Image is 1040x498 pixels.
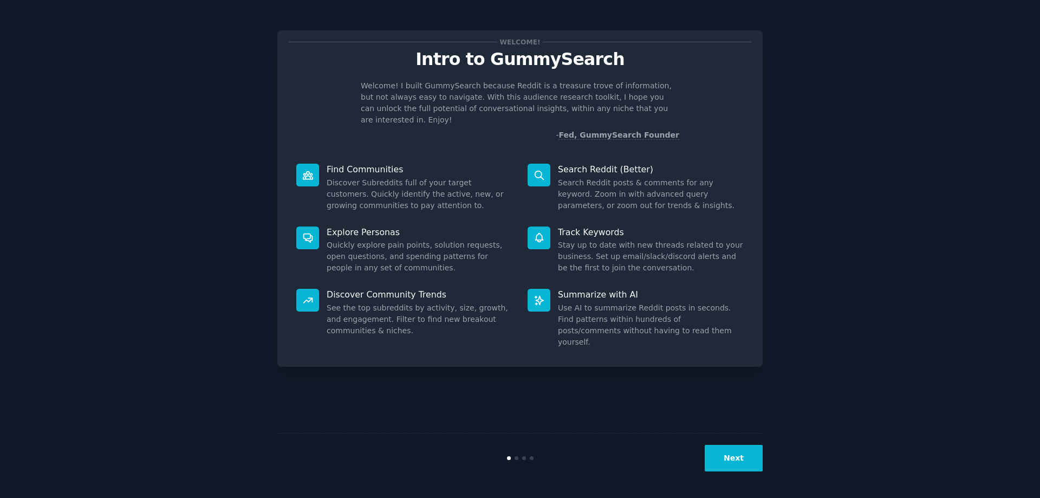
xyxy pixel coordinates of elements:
[558,302,744,348] dd: Use AI to summarize Reddit posts in seconds. Find patterns within hundreds of posts/comments with...
[327,164,512,175] p: Find Communities
[558,164,744,175] p: Search Reddit (Better)
[558,131,679,140] a: Fed, GummySearch Founder
[556,130,679,141] div: -
[558,227,744,238] p: Track Keywords
[327,177,512,211] dd: Discover Subreddits full of your target customers. Quickly identify the active, new, or growing c...
[498,36,542,48] span: Welcome!
[705,445,763,471] button: Next
[558,289,744,300] p: Summarize with AI
[327,240,512,274] dd: Quickly explore pain points, solution requests, open questions, and spending patterns for people ...
[327,227,512,238] p: Explore Personas
[289,50,751,69] p: Intro to GummySearch
[327,302,512,337] dd: See the top subreddits by activity, size, growth, and engagement. Filter to find new breakout com...
[361,80,679,126] p: Welcome! I built GummySearch because Reddit is a treasure trove of information, but not always ea...
[327,289,512,300] p: Discover Community Trends
[558,177,744,211] dd: Search Reddit posts & comments for any keyword. Zoom in with advanced query parameters, or zoom o...
[558,240,744,274] dd: Stay up to date with new threads related to your business. Set up email/slack/discord alerts and ...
